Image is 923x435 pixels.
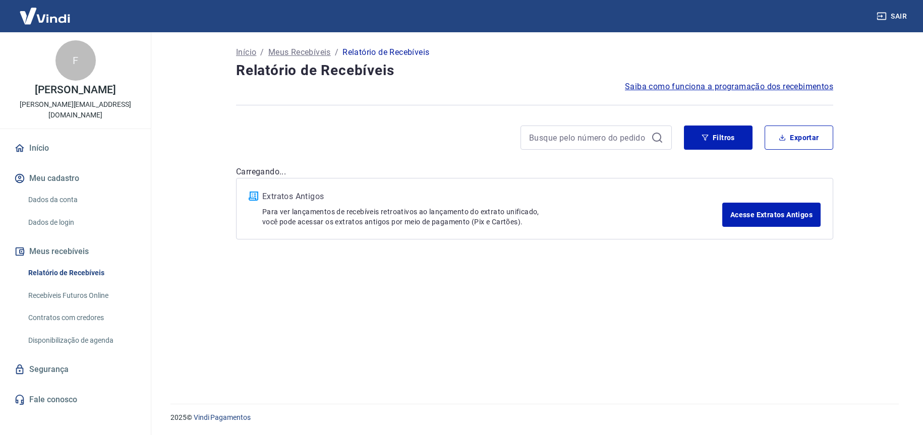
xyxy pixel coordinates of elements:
[268,46,331,58] a: Meus Recebíveis
[170,412,899,423] p: 2025 ©
[12,167,139,190] button: Meu cadastro
[24,307,139,328] a: Contratos com credores
[24,212,139,233] a: Dados de login
[236,46,256,58] a: Início
[55,40,96,81] div: F
[262,207,722,227] p: Para ver lançamentos de recebíveis retroativos ao lançamento do extrato unificado, você pode aces...
[24,190,139,210] a: Dados da conta
[342,46,429,58] p: Relatório de Recebíveis
[260,46,264,58] p: /
[12,358,139,381] a: Segurança
[722,203,821,227] a: Acesse Extratos Antigos
[262,191,722,203] p: Extratos Antigos
[236,166,833,178] p: Carregando...
[24,330,139,351] a: Disponibilização de agenda
[249,192,258,201] img: ícone
[8,99,143,120] p: [PERSON_NAME][EMAIL_ADDRESS][DOMAIN_NAME]
[12,389,139,411] a: Fale conosco
[684,126,753,150] button: Filtros
[24,263,139,283] a: Relatório de Recebíveis
[529,130,647,145] input: Busque pelo número do pedido
[765,126,833,150] button: Exportar
[12,1,78,31] img: Vindi
[12,240,139,263] button: Meus recebíveis
[35,85,116,95] p: [PERSON_NAME]
[194,413,251,421] a: Vindi Pagamentos
[875,7,911,26] button: Sair
[625,81,833,93] a: Saiba como funciona a programação dos recebimentos
[12,137,139,159] a: Início
[24,285,139,306] a: Recebíveis Futuros Online
[335,46,338,58] p: /
[236,60,833,81] h4: Relatório de Recebíveis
